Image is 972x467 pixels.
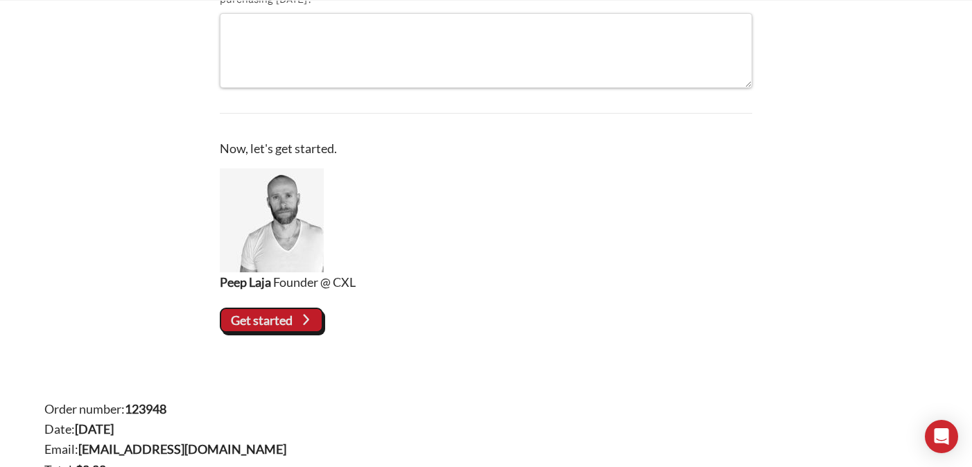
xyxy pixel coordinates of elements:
li: Order number: [44,399,944,419]
vaadin-button: Get started [220,308,323,333]
strong: [DATE] [75,421,114,437]
li: Email: [44,439,944,459]
div: Open Intercom Messenger [925,420,958,453]
strong: 123948 [125,401,166,416]
span: Founder @ CXL [273,274,356,290]
li: Date: [44,419,944,439]
strong: [EMAIL_ADDRESS][DOMAIN_NAME] [78,441,286,457]
p: Now, let's get started. [220,139,752,159]
strong: Peep Laja [220,274,271,290]
img: Peep Laja, Founder @ CXL [220,168,324,272]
